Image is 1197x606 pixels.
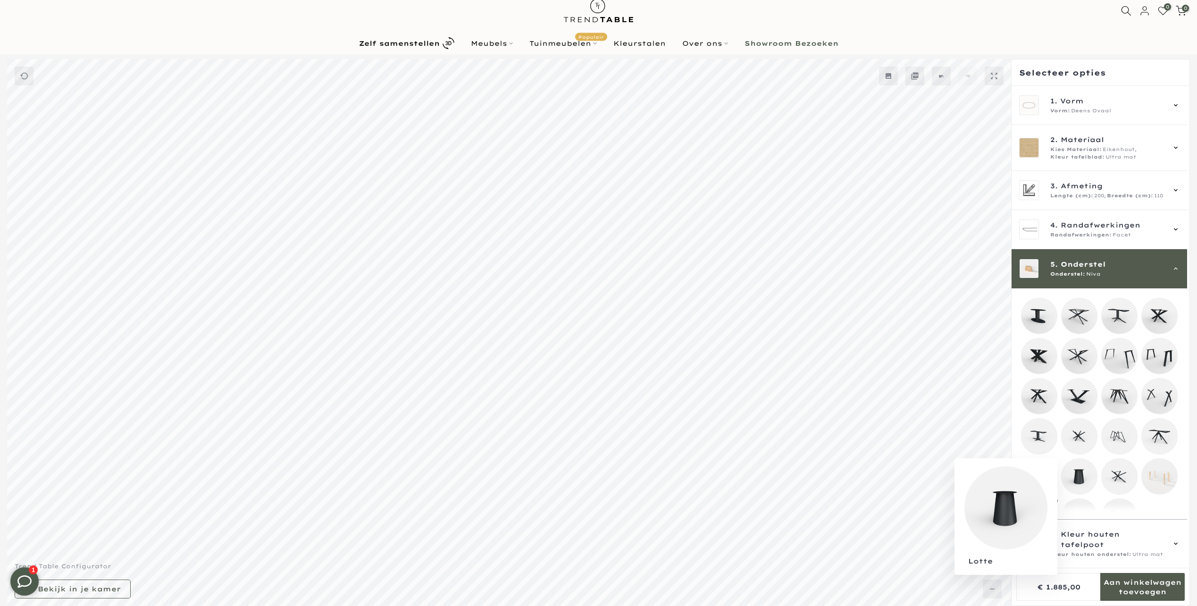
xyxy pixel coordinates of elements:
b: Zelf samenstellen [359,40,440,47]
a: Kleurstalen [605,38,674,49]
a: 0 [1158,6,1168,16]
span: 0 [1182,5,1189,12]
a: 0 [1176,6,1186,16]
span: Populair [575,33,607,41]
b: Showroom Bezoeken [745,40,838,47]
a: Zelf samenstellen [351,35,462,51]
a: TuinmeubelenPopulair [521,38,605,49]
a: Meubels [462,38,521,49]
span: 0 [1164,3,1171,10]
iframe: toggle-frame [1,558,48,605]
a: Showroom Bezoeken [736,38,846,49]
a: Over ons [674,38,736,49]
